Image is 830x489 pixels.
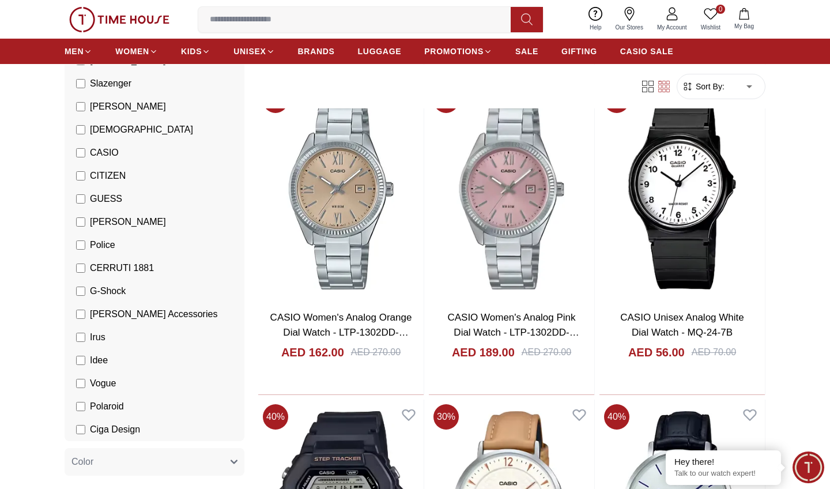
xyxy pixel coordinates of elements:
[730,22,759,31] span: My Bag
[793,452,824,483] div: Chat Widget
[693,81,725,92] span: Sort By:
[609,5,650,34] a: Our Stores
[620,46,674,57] span: CASIO SALE
[90,192,122,206] span: GUESS
[69,7,169,32] img: ...
[682,81,725,92] button: Sort By:
[76,125,85,134] input: [DEMOGRAPHIC_DATA]
[181,46,202,57] span: KIDS
[515,41,538,62] a: SALE
[76,310,85,319] input: [PERSON_NAME] Accessories
[429,83,594,301] img: CASIO Women's Analog Pink Dial Watch - LTP-1302DD-4A1VDF
[298,46,335,57] span: BRANDS
[76,356,85,365] input: Idee
[65,448,244,476] button: Color
[620,312,744,338] a: CASIO Unisex Analog White Dial Watch - MQ-24-7B
[599,83,765,301] img: CASIO Unisex Analog White Dial Watch - MQ-24-7B
[90,353,108,367] span: Idee
[620,41,674,62] a: CASIO SALE
[692,345,736,359] div: AED 70.00
[696,23,725,32] span: Wishlist
[90,377,116,390] span: Vogue
[628,344,685,360] h4: AED 56.00
[674,469,772,479] p: Talk to our watch expert!
[90,400,124,413] span: Polaroid
[90,215,166,229] span: [PERSON_NAME]
[561,41,597,62] a: GIFTING
[65,46,84,57] span: MEN
[65,41,92,62] a: MEN
[233,41,274,62] a: UNISEX
[76,287,85,296] input: G-Shock
[90,330,105,344] span: Irus
[76,171,85,180] input: CITIZEN
[561,46,597,57] span: GIFTING
[76,379,85,388] input: Vogue
[727,6,761,33] button: My Bag
[76,240,85,250] input: Police
[452,344,515,360] h4: AED 189.00
[358,41,402,62] a: LUGGAGE
[90,146,119,160] span: CASIO
[115,46,149,57] span: WOMEN
[515,46,538,57] span: SALE
[76,194,85,204] input: GUESS
[90,284,126,298] span: G-Shock
[76,425,85,434] input: Ciga Design
[76,217,85,227] input: [PERSON_NAME]
[358,46,402,57] span: LUGGAGE
[76,333,85,342] input: Irus
[90,261,154,275] span: CERRUTI 1881
[71,455,93,469] span: Color
[76,402,85,411] input: Polaroid
[181,41,210,62] a: KIDS
[115,41,158,62] a: WOMEN
[90,100,166,114] span: [PERSON_NAME]
[90,77,131,91] span: Slazenger
[90,123,193,137] span: [DEMOGRAPHIC_DATA]
[76,148,85,157] input: CASIO
[233,46,266,57] span: UNISEX
[433,404,459,430] span: 30 %
[76,264,85,273] input: CERRUTI 1881
[611,23,648,32] span: Our Stores
[76,102,85,111] input: [PERSON_NAME]
[258,83,424,301] img: CASIO Women's Analog Orange Dial Watch - LTP-1302DD-4A2VDF
[424,46,484,57] span: PROMOTIONS
[263,404,288,430] span: 40 %
[522,345,571,359] div: AED 270.00
[716,5,725,14] span: 0
[424,41,492,62] a: PROMOTIONS
[447,312,579,352] a: CASIO Women's Analog Pink Dial Watch - LTP-1302DD-4A1VDF
[281,344,344,360] h4: AED 162.00
[90,169,126,183] span: CITIZEN
[351,345,401,359] div: AED 270.00
[652,23,692,32] span: My Account
[298,41,335,62] a: BRANDS
[604,404,629,430] span: 40 %
[76,79,85,88] input: Slazenger
[90,238,115,252] span: Police
[585,23,606,32] span: Help
[583,5,609,34] a: Help
[674,456,772,468] div: Hey there!
[270,312,412,352] a: CASIO Women's Analog Orange Dial Watch - LTP-1302DD-4A2VDF
[90,423,140,437] span: Ciga Design
[694,5,727,34] a: 0Wishlist
[90,307,217,321] span: [PERSON_NAME] Accessories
